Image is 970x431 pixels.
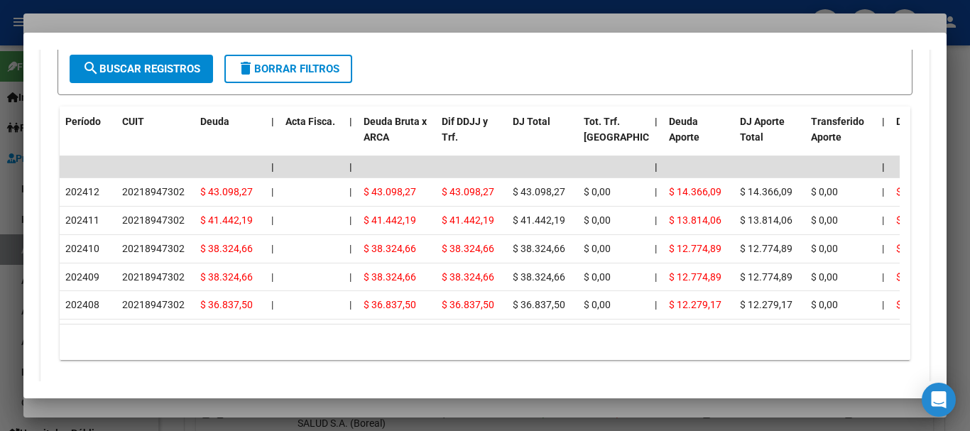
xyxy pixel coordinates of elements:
span: | [882,186,884,197]
span: $ 38.324,66 [364,243,416,254]
span: $ 0,00 [584,243,611,254]
datatable-header-cell: | [649,107,663,169]
span: | [882,243,884,254]
span: Borrar Filtros [237,62,339,75]
span: | [349,214,352,226]
span: | [271,271,273,283]
div: 20218947302 [122,297,185,313]
span: Deuda [200,116,229,127]
span: $ 38.324,66 [442,271,494,283]
span: $ 25.549,78 [896,271,949,283]
span: $ 0,00 [811,214,838,226]
span: | [882,271,884,283]
datatable-header-cell: Deuda Aporte [663,107,734,169]
span: | [349,186,352,197]
span: $ 43.098,27 [364,186,416,197]
span: Buscar Registros [82,62,200,75]
span: $ 38.324,66 [200,271,253,283]
span: $ 12.774,89 [740,271,792,283]
span: $ 36.837,50 [442,299,494,310]
span: $ 14.366,09 [740,186,792,197]
datatable-header-cell: Acta Fisca. [280,107,344,169]
span: 202409 [65,271,99,283]
span: $ 0,00 [584,214,611,226]
span: | [655,243,657,254]
span: $ 12.774,89 [669,271,721,283]
span: $ 0,00 [584,271,611,283]
span: $ 28.732,18 [896,186,949,197]
span: $ 24.558,34 [896,299,949,310]
datatable-header-cell: DJ Total [507,107,578,169]
span: $ 43.098,27 [442,186,494,197]
span: $ 14.366,09 [669,186,721,197]
span: $ 13.814,06 [740,214,792,226]
span: $ 38.324,66 [442,243,494,254]
span: $ 41.442,19 [364,214,416,226]
span: | [882,214,884,226]
span: Acta Fisca. [285,116,335,127]
span: 202412 [65,186,99,197]
span: DJ Total [513,116,550,127]
span: Tot. Trf. [GEOGRAPHIC_DATA] [584,116,680,143]
span: Dif DDJJ y Trf. [442,116,488,143]
span: | [349,271,352,283]
span: $ 0,00 [811,271,838,283]
datatable-header-cell: DJ Aporte Total [734,107,805,169]
span: | [271,116,274,127]
span: Deuda Contr. [896,116,954,127]
span: | [349,161,352,173]
span: $ 25.549,78 [896,243,949,254]
span: $ 36.837,50 [364,299,416,310]
span: $ 38.324,66 [513,271,565,283]
span: $ 38.324,66 [200,243,253,254]
button: Borrar Filtros [224,55,352,83]
div: 20218947302 [122,241,185,257]
span: $ 41.442,19 [442,214,494,226]
datatable-header-cell: | [876,107,890,169]
span: $ 43.098,27 [200,186,253,197]
span: | [882,161,885,173]
span: $ 38.324,66 [513,243,565,254]
span: $ 12.279,17 [669,299,721,310]
datatable-header-cell: Dif DDJJ y Trf. [436,107,507,169]
span: Deuda Aporte [669,116,699,143]
span: | [882,116,885,127]
span: 202410 [65,243,99,254]
span: | [349,116,352,127]
span: $ 36.837,50 [200,299,253,310]
span: | [271,243,273,254]
datatable-header-cell: Deuda [195,107,266,169]
span: $ 38.324,66 [364,271,416,283]
div: 20218947302 [122,212,185,229]
span: 202411 [65,214,99,226]
span: $ 0,00 [584,299,611,310]
datatable-header-cell: | [344,107,358,169]
span: | [655,116,658,127]
span: $ 12.774,89 [740,243,792,254]
span: $ 0,00 [811,299,838,310]
mat-icon: search [82,60,99,77]
mat-icon: delete [237,60,254,77]
button: Buscar Registros [70,55,213,83]
div: 20218947302 [122,184,185,200]
span: | [655,214,657,226]
span: $ 41.442,19 [200,214,253,226]
span: $ 13.814,06 [669,214,721,226]
span: $ 12.279,17 [740,299,792,310]
span: $ 27.628,13 [896,214,949,226]
span: $ 0,00 [811,186,838,197]
span: Período [65,116,101,127]
span: | [271,161,274,173]
span: $ 36.837,50 [513,299,565,310]
datatable-header-cell: | [266,107,280,169]
span: | [271,214,273,226]
div: Open Intercom Messenger [922,383,956,417]
span: DJ Aporte Total [740,116,785,143]
div: 20218947302 [122,269,185,285]
datatable-header-cell: Tot. Trf. Bruto [578,107,649,169]
span: $ 41.442,19 [513,214,565,226]
span: | [655,299,657,310]
span: $ 12.774,89 [669,243,721,254]
datatable-header-cell: CUIT [116,107,195,169]
span: | [349,299,352,310]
